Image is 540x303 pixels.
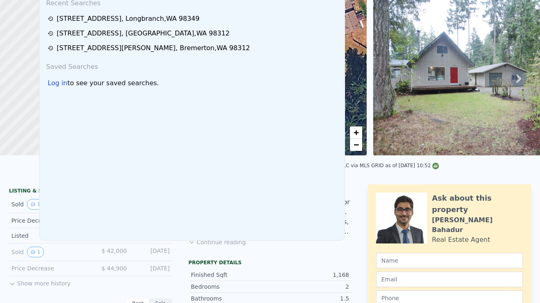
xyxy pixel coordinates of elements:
div: Finished Sqft [191,271,270,279]
div: 2 [270,283,349,291]
div: [DATE] [133,247,170,257]
a: [STREET_ADDRESS], [GEOGRAPHIC_DATA],WA 98312 [48,29,339,38]
div: 1,168 [270,271,349,279]
div: [PERSON_NAME] Bahadur [432,215,523,235]
div: [STREET_ADDRESS] , Longbranch , WA 98349 [57,14,199,24]
input: Name [376,253,523,268]
span: $ 42,000 [102,248,127,254]
img: NWMLS Logo [432,163,439,169]
div: Property details [188,259,352,266]
div: Sold [11,247,84,257]
div: Bedrooms [191,283,270,291]
button: Continue reading [188,238,246,246]
div: Price Decrease [11,217,84,225]
a: Zoom in [350,126,362,139]
div: 1.5 [270,294,349,303]
a: [STREET_ADDRESS][PERSON_NAME], Bremerton,WA 98312 [48,43,339,53]
span: − [354,139,359,150]
div: Sold [11,199,84,210]
input: Email [376,272,523,287]
span: to see your saved searches. [67,78,159,88]
div: Saved Searches [43,55,341,75]
span: + [354,127,359,137]
div: [STREET_ADDRESS][PERSON_NAME] , Bremerton , WA 98312 [57,43,250,53]
div: Price Decrease [11,264,84,272]
button: View historical data [27,199,47,210]
button: View historical data [27,247,44,257]
button: Show more history [9,276,71,288]
div: Ask about this property [432,192,523,215]
div: [DATE] [133,264,170,272]
div: Real Estate Agent [432,235,490,245]
div: [STREET_ADDRESS] , [GEOGRAPHIC_DATA] , WA 98312 [57,29,230,38]
span: $ 44,900 [102,265,127,272]
div: Log in [48,78,67,88]
a: Zoom out [350,139,362,151]
div: LISTING & SALE HISTORY [9,188,172,196]
div: Bathrooms [191,294,270,303]
div: Listed [11,232,84,240]
a: [STREET_ADDRESS], Longbranch,WA 98349 [48,14,339,24]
